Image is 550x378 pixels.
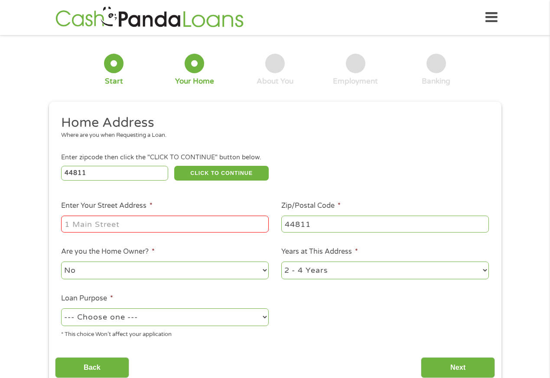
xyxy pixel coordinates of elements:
[61,247,155,256] label: Are you the Home Owner?
[53,5,246,30] img: GetLoanNow Logo
[422,77,450,86] div: Banking
[61,294,113,303] label: Loan Purpose
[61,216,269,232] input: 1 Main Street
[333,77,378,86] div: Employment
[61,153,488,162] div: Enter zipcode then click the "CLICK TO CONTINUE" button below.
[61,201,153,210] label: Enter Your Street Address
[61,114,482,132] h2: Home Address
[61,166,168,181] input: Enter Zipcode (e.g 01510)
[105,77,123,86] div: Start
[175,77,214,86] div: Your Home
[281,247,358,256] label: Years at This Address
[257,77,293,86] div: About You
[174,166,269,181] button: CLICK TO CONTINUE
[281,201,341,210] label: Zip/Postal Code
[61,131,482,140] div: Where are you when Requesting a Loan.
[61,327,269,339] div: * This choice Won’t affect your application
